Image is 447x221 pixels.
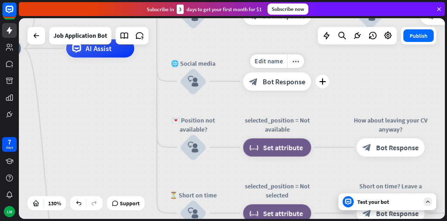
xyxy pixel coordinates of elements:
[376,208,419,218] span: Bot Response
[236,115,318,134] div: selected_position = Not available
[426,11,435,20] i: block_bot_response
[188,142,199,152] i: block_user_input
[292,57,300,64] i: more_horiz
[2,137,17,152] a: 7 days
[268,3,308,15] div: Subscribe now
[53,27,107,44] div: Job Application Bot
[46,198,63,209] div: 130%
[319,78,326,85] i: plus
[86,44,111,53] span: AI Assist
[188,76,199,87] i: block_user_input
[249,143,258,152] i: block_set_attribute
[263,77,305,86] span: Bot Response
[188,208,199,219] i: block_user_input
[147,5,262,14] div: Subscribe in days to get your first month for $1
[249,77,258,86] i: block_bot_response
[8,139,11,145] div: 7
[236,181,318,199] div: selected_position = Not selected
[249,11,258,20] i: block_bot_response
[350,181,431,199] div: Short on time? Leave a message
[177,5,184,14] div: 3
[263,208,303,218] span: Set attribute
[263,11,305,20] span: Bot Response
[6,145,13,150] div: days
[188,10,199,21] i: block_user_input
[166,115,220,134] div: 💌 Position not available?
[255,57,283,65] span: Edit name
[362,143,372,152] i: block_bot_response
[249,208,258,218] i: block_set_attribute
[166,59,220,68] div: 🌐 Social media
[403,29,434,42] button: Publish
[362,208,372,218] i: block_bot_response
[365,10,375,21] i: block_user_input
[120,198,140,209] span: Support
[357,198,420,205] div: Test your bot
[350,115,431,134] div: How about leaving your CV anyway?
[376,143,419,152] span: Bot Response
[6,3,27,24] button: Open LiveChat chat widget
[263,143,303,152] span: Set attribute
[4,206,15,217] div: LM
[166,190,220,199] div: ⏳ Short on time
